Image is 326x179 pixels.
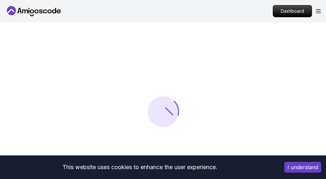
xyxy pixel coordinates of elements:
div: This website uses cookies to enhance the user experience. [5,160,275,174]
button: Accept cookies [284,162,321,173]
a: Dashboard [273,5,312,17]
button: Open Menu [316,9,321,13]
